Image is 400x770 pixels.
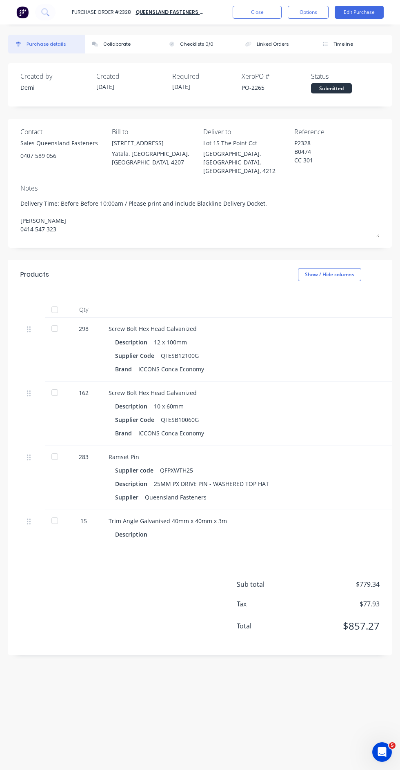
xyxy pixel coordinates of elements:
[203,127,289,137] div: Deliver to
[233,6,282,19] button: Close
[138,363,204,375] div: ICCONS Conca Economy
[8,35,85,53] button: Purchase details
[72,388,96,397] div: 162
[96,71,166,81] div: Created
[372,742,392,762] iframe: Intercom live chat
[20,83,90,92] div: Demi
[20,195,380,237] textarea: Delivery Time: Before Before 10:00am / Please print and include Blackline Delivery Docket. [PERSO...
[115,528,154,540] div: Description
[72,453,96,461] div: 283
[172,71,242,81] div: Required
[294,139,376,164] textarea: P2328 B0474 CC 301
[389,742,396,749] span: 5
[237,599,298,609] span: Tax
[115,478,154,490] div: Description
[145,491,207,503] div: Queensland Fasteners
[115,491,145,503] div: Supplier
[203,139,289,147] div: Lot 15 The Point Cct
[112,149,197,166] div: Yatala, [GEOGRAPHIC_DATA], [GEOGRAPHIC_DATA], 4207
[136,9,220,16] a: Queensland Fasteners Pty Ltd
[161,414,199,426] div: QFESB10060G
[20,71,90,81] div: Created by
[160,464,193,476] div: QFPXWTH25
[238,35,315,53] button: Linked Orders
[20,139,98,147] div: Sales Queensland Fasteners
[72,9,135,16] div: Purchase Order #2328 -
[298,579,380,589] span: $779.34
[180,41,213,48] div: Checklists 0/0
[154,336,187,348] div: 12 x 100mm
[154,400,184,412] div: 10 x 60mm
[298,619,380,633] span: $857.27
[115,363,138,375] div: Brand
[115,427,138,439] div: Brand
[72,324,96,333] div: 298
[20,183,380,193] div: Notes
[112,139,197,147] div: [STREET_ADDRESS]
[85,35,162,53] button: Collaborate
[154,478,269,490] div: 25MM PX DRIVE PIN - WASHERED TOP HAT
[72,517,96,525] div: 15
[115,336,154,348] div: Description
[237,579,298,589] span: Sub total
[311,83,352,93] div: Submitted
[294,127,380,137] div: Reference
[115,464,160,476] div: Supplier code
[298,268,361,281] button: Show / Hide columns
[20,151,98,160] div: 0407 589 056
[65,302,102,318] div: Qty
[112,127,197,137] div: Bill to
[242,71,311,81] div: Xero PO #
[115,350,161,362] div: Supplier Code
[311,71,380,81] div: Status
[333,41,353,48] div: Timeline
[20,127,106,137] div: Contact
[103,41,131,48] div: Collaborate
[203,149,289,175] div: [GEOGRAPHIC_DATA], [GEOGRAPHIC_DATA], [GEOGRAPHIC_DATA], 4212
[237,621,298,631] span: Total
[20,270,49,280] div: Products
[27,41,66,48] div: Purchase details
[16,6,29,18] img: Factory
[115,414,161,426] div: Supplier Code
[162,35,238,53] button: Checklists 0/0
[288,6,329,19] button: Options
[298,599,380,609] span: $77.93
[257,41,289,48] div: Linked Orders
[115,400,154,412] div: Description
[315,35,392,53] button: Timeline
[161,350,199,362] div: QFESB12100G
[335,6,384,19] button: Edit Purchase
[138,427,204,439] div: ICCONS Conca Economy
[242,83,311,92] div: PO-2265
